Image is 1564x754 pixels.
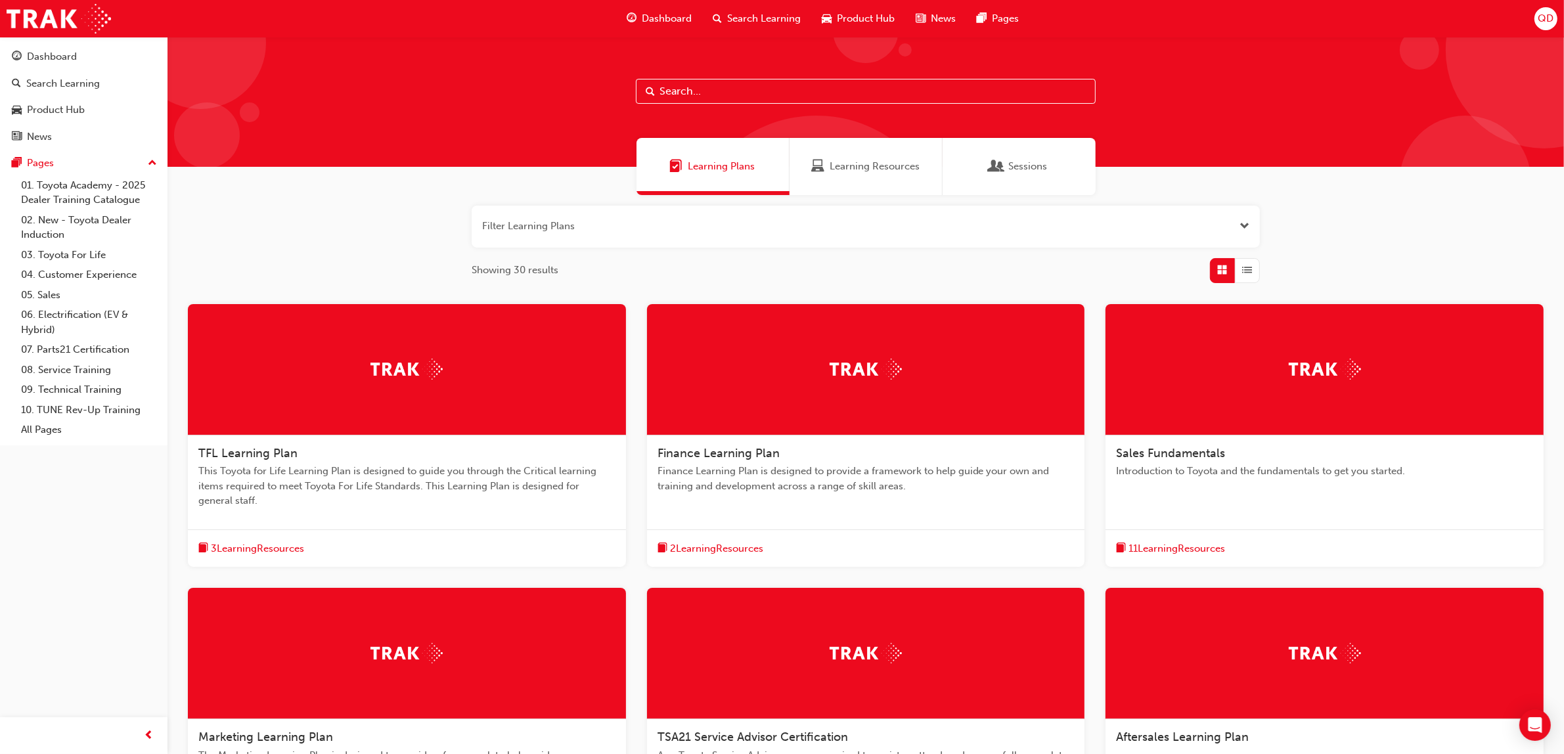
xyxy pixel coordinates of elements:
span: Pages [992,11,1019,26]
a: pages-iconPages [966,5,1029,32]
a: 01. Toyota Academy - 2025 Dealer Training Catalogue [16,175,162,210]
a: 02. New - Toyota Dealer Induction [16,210,162,245]
div: News [27,129,52,144]
span: Learning Resources [830,159,920,174]
span: Sessions [1009,159,1048,174]
span: Search Learning [727,11,801,26]
img: Trak [830,359,902,379]
button: book-icon11LearningResources [1116,541,1225,557]
img: Trak [7,4,111,33]
span: Dashboard [642,11,692,26]
span: Showing 30 results [472,263,558,278]
span: Marketing Learning Plan [198,730,333,744]
span: Finance Learning Plan [658,446,780,460]
span: Sales Fundamentals [1116,446,1225,460]
a: SessionsSessions [943,138,1096,195]
span: Introduction to Toyota and the fundamentals to get you started. [1116,464,1533,479]
a: 09. Technical Training [16,380,162,400]
span: This Toyota for Life Learning Plan is designed to guide you through the Critical learning items r... [198,464,615,508]
span: Learning Plans [688,159,755,174]
a: car-iconProduct Hub [811,5,905,32]
span: Learning Plans [670,159,683,174]
img: Trak [1289,643,1361,663]
img: Trak [370,359,443,379]
a: 04. Customer Experience [16,265,162,285]
span: Aftersales Learning Plan [1116,730,1249,744]
span: Finance Learning Plan is designed to provide a framework to help guide your own and training and ... [658,464,1075,493]
button: book-icon2LearningResources [658,541,763,557]
span: book-icon [1116,541,1126,557]
span: TFL Learning Plan [198,446,298,460]
a: 06. Electrification (EV & Hybrid) [16,305,162,340]
a: 05. Sales [16,285,162,305]
span: Search [646,84,655,99]
a: News [5,125,162,149]
a: Product Hub [5,98,162,122]
a: Learning PlansLearning Plans [637,138,790,195]
span: Learning Resources [811,159,824,174]
span: news-icon [916,11,926,27]
span: 2 Learning Resources [670,541,763,556]
span: List [1243,263,1253,278]
span: 11 Learning Resources [1128,541,1225,556]
span: TSA21 Service Advisor Certification [658,730,848,744]
span: up-icon [148,155,157,172]
a: news-iconNews [905,5,966,32]
button: Pages [5,151,162,175]
span: Product Hub [837,11,895,26]
span: pages-icon [977,11,987,27]
span: QD [1538,11,1553,26]
button: book-icon3LearningResources [198,541,304,557]
div: Pages [27,156,54,171]
a: 07. Parts21 Certification [16,340,162,360]
a: Search Learning [5,72,162,96]
a: Dashboard [5,45,162,69]
a: 10. TUNE Rev-Up Training [16,400,162,420]
span: book-icon [658,541,667,557]
span: guage-icon [12,51,22,63]
button: DashboardSearch LearningProduct HubNews [5,42,162,151]
span: pages-icon [12,158,22,169]
button: QD [1534,7,1557,30]
span: news-icon [12,131,22,143]
span: Sessions [991,159,1004,174]
img: Trak [830,643,902,663]
span: guage-icon [627,11,637,27]
a: 03. Toyota For Life [16,245,162,265]
span: car-icon [12,104,22,116]
div: Dashboard [27,49,77,64]
button: Open the filter [1240,219,1249,234]
span: prev-icon [145,728,154,744]
a: Learning ResourcesLearning Resources [790,138,943,195]
span: car-icon [822,11,832,27]
a: TrakTFL Learning PlanThis Toyota for Life Learning Plan is designed to guide you through the Crit... [188,304,626,567]
a: TrakFinance Learning PlanFinance Learning Plan is designed to provide a framework to help guide y... [647,304,1085,567]
div: Search Learning [26,76,100,91]
img: Trak [370,643,443,663]
a: search-iconSearch Learning [702,5,811,32]
a: TrakSales FundamentalsIntroduction to Toyota and the fundamentals to get you started.book-icon11L... [1106,304,1544,567]
span: search-icon [713,11,722,27]
span: News [931,11,956,26]
div: Product Hub [27,102,85,118]
span: book-icon [198,541,208,557]
a: 08. Service Training [16,360,162,380]
span: Grid [1218,263,1228,278]
a: All Pages [16,420,162,440]
span: 3 Learning Resources [211,541,304,556]
img: Trak [1289,359,1361,379]
a: guage-iconDashboard [616,5,702,32]
div: Open Intercom Messenger [1519,709,1551,741]
span: search-icon [12,78,21,90]
input: Search... [636,79,1096,104]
